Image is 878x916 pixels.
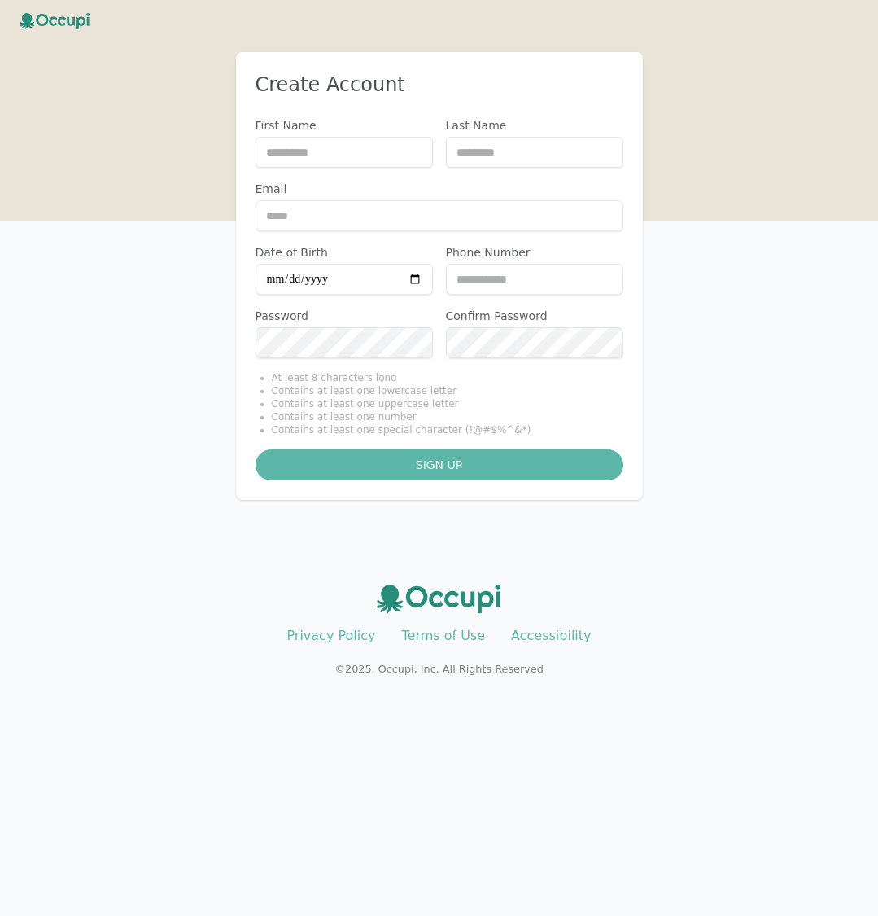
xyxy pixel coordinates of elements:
label: Phone Number [446,244,623,261]
h2: Create Account [256,72,623,98]
label: Email [256,181,623,197]
li: Contains at least one special character (!@#$%^&*) [272,423,623,436]
a: Privacy Policy [286,628,375,643]
label: Date of Birth [256,244,433,261]
a: Terms of Use [401,628,485,643]
small: © 2025 , Occupi, Inc. All Rights Reserved [334,663,544,675]
label: Password [256,308,433,324]
li: At least 8 characters long [272,371,623,384]
li: Contains at least one uppercase letter [272,397,623,410]
label: Last Name [446,117,623,134]
li: Contains at least one number [272,410,623,423]
label: Confirm Password [446,308,623,324]
li: Contains at least one lowercase letter [272,384,623,397]
button: Sign up [256,449,623,480]
a: Accessibility [511,628,591,643]
label: First Name [256,117,433,134]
